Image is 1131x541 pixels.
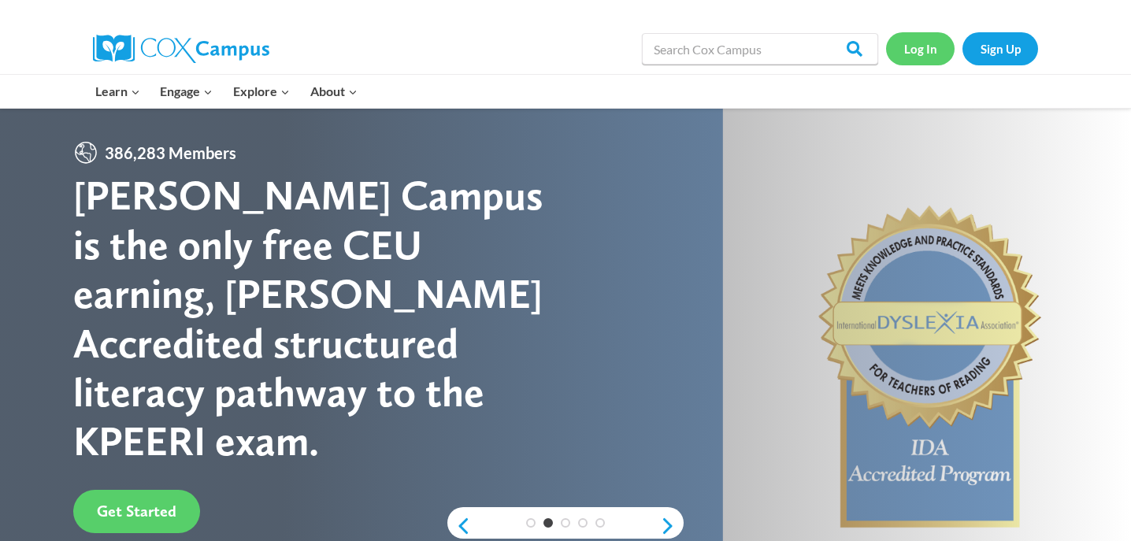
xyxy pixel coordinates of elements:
[73,171,565,465] div: [PERSON_NAME] Campus is the only free CEU earning, [PERSON_NAME] Accredited structured literacy p...
[93,35,269,63] img: Cox Campus
[578,518,588,528] a: 4
[543,518,553,528] a: 2
[447,517,471,535] a: previous
[300,75,368,108] button: Child menu of About
[85,75,150,108] button: Child menu of Learn
[886,32,1038,65] nav: Secondary Navigation
[526,518,536,528] a: 1
[85,75,367,108] nav: Primary Navigation
[97,502,176,521] span: Get Started
[595,518,605,528] a: 5
[886,32,955,65] a: Log In
[73,490,200,533] a: Get Started
[642,33,878,65] input: Search Cox Campus
[150,75,224,108] button: Child menu of Engage
[561,518,570,528] a: 3
[223,75,300,108] button: Child menu of Explore
[962,32,1038,65] a: Sign Up
[660,517,684,535] a: next
[98,140,243,165] span: 386,283 Members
